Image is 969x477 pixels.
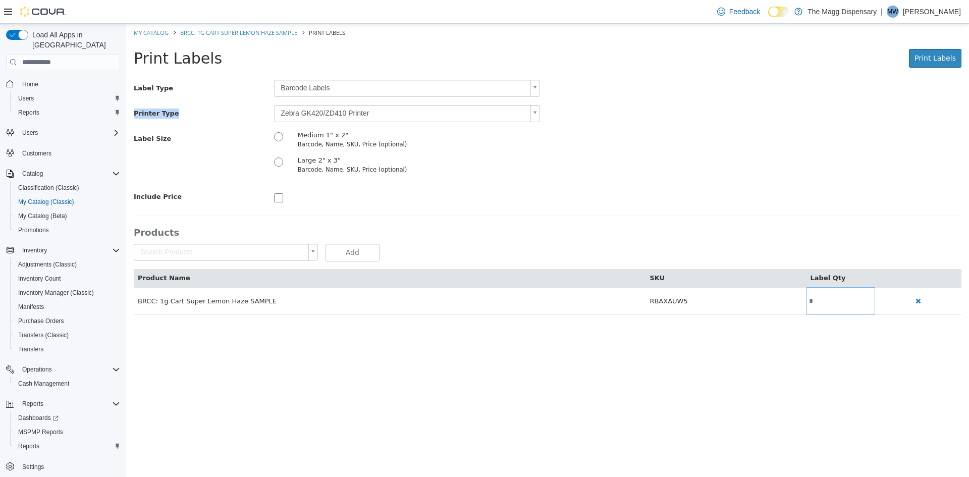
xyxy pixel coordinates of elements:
button: My Catalog (Beta) [10,209,124,223]
button: Add [199,220,253,238]
button: MSPMP Reports [10,425,124,439]
span: Manifests [14,301,120,313]
span: Settings [22,463,44,471]
span: Operations [22,365,52,374]
div: Mark Wilson [887,6,899,18]
button: Users [10,91,124,105]
p: [PERSON_NAME] [903,6,961,18]
span: Adjustments (Classic) [14,258,120,271]
button: Purchase Orders [10,314,124,328]
a: Cash Management [14,378,73,390]
button: Inventory Manager (Classic) [10,286,124,300]
span: Inventory Count [14,273,120,285]
span: Printer Type [8,86,53,93]
a: Inventory Count [14,273,65,285]
span: Promotions [14,224,120,236]
span: Inventory Manager (Classic) [18,289,94,297]
button: Cash Management [10,377,124,391]
img: Cova [20,7,66,17]
span: Home [22,80,38,88]
span: Inventory Count [18,275,61,283]
span: Classification (Classic) [18,184,79,192]
button: Manifests [10,300,124,314]
span: Reports [22,400,43,408]
span: Reports [18,398,120,410]
span: Zebra GK420/ZD410 Printer [148,82,400,98]
span: Print Labels [8,26,96,43]
span: Reports [14,440,120,452]
button: Catalog [18,168,47,180]
h3: Products [8,203,835,215]
span: My Catalog (Classic) [14,196,120,208]
span: Label Type [8,61,47,68]
span: Users [18,94,34,102]
span: Dashboards [14,412,120,424]
span: Cash Management [18,380,69,388]
span: My Catalog (Classic) [18,198,74,206]
button: Transfers [10,342,124,356]
button: Reports [2,397,124,411]
a: Transfers (Classic) [14,329,73,341]
th: Product Name [8,245,519,263]
span: Users [18,127,120,139]
button: Reports [18,398,47,410]
a: Reports [14,107,43,119]
span: Classification (Classic) [14,182,120,194]
span: MW [887,6,898,18]
span: MSPMP Reports [18,428,63,436]
a: Users [14,92,38,104]
div: Medium 1" x 2" [172,107,391,117]
div: Barcode, Name, SKU, Price (optional) [172,142,391,151]
span: Transfers [14,343,120,355]
span: Reports [18,109,39,117]
button: Operations [2,362,124,377]
button: Promotions [10,223,124,237]
a: Purchase Orders [14,315,68,327]
button: Classification (Classic) [10,181,124,195]
button: Reports [10,105,124,120]
a: My Catalog [8,5,42,13]
button: Transfers (Classic) [10,328,124,342]
a: Promotions [14,224,53,236]
th: SKU [519,245,680,263]
a: BRCC: 1g Cart Super Lemon Haze SAMPLE [54,5,171,13]
button: Reports [10,439,124,453]
a: Classification (Classic) [14,182,83,194]
div: Barcode, Name, SKU, Price (optional) [172,117,391,126]
span: Purchase Orders [14,315,120,327]
th: Label Qty [680,245,749,263]
a: Manifests [14,301,48,313]
a: My Catalog (Beta) [14,210,71,222]
span: Settings [18,460,120,473]
span: Include Price [8,169,56,177]
button: Settings [2,459,124,474]
span: Inventory [18,244,120,256]
span: Dashboards [18,414,59,422]
span: Barcode Labels [148,57,400,73]
span: Customers [18,147,120,160]
span: My Catalog (Beta) [18,212,67,220]
button: My Catalog (Classic) [10,195,124,209]
a: Inventory Manager (Classic) [14,287,98,299]
button: Users [18,127,42,139]
a: Barcode Labels [148,56,414,73]
input: Dark Mode [768,7,789,17]
button: Customers [2,146,124,161]
button: Users [2,126,124,140]
span: Customers [22,149,51,157]
span: Transfers (Classic) [14,329,120,341]
a: Feedback [713,2,764,22]
span: Reports [14,107,120,119]
button: Catalog [2,167,124,181]
button: Inventory [2,243,124,257]
span: Search Products [8,221,178,237]
span: Catalog [18,168,120,180]
span: Catalog [22,170,43,178]
span: Operations [18,363,120,376]
a: Search Products [8,220,192,237]
span: Print Labels [183,5,219,13]
a: My Catalog (Classic) [14,196,78,208]
span: MSPMP Reports [14,426,120,438]
a: Transfers [14,343,47,355]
